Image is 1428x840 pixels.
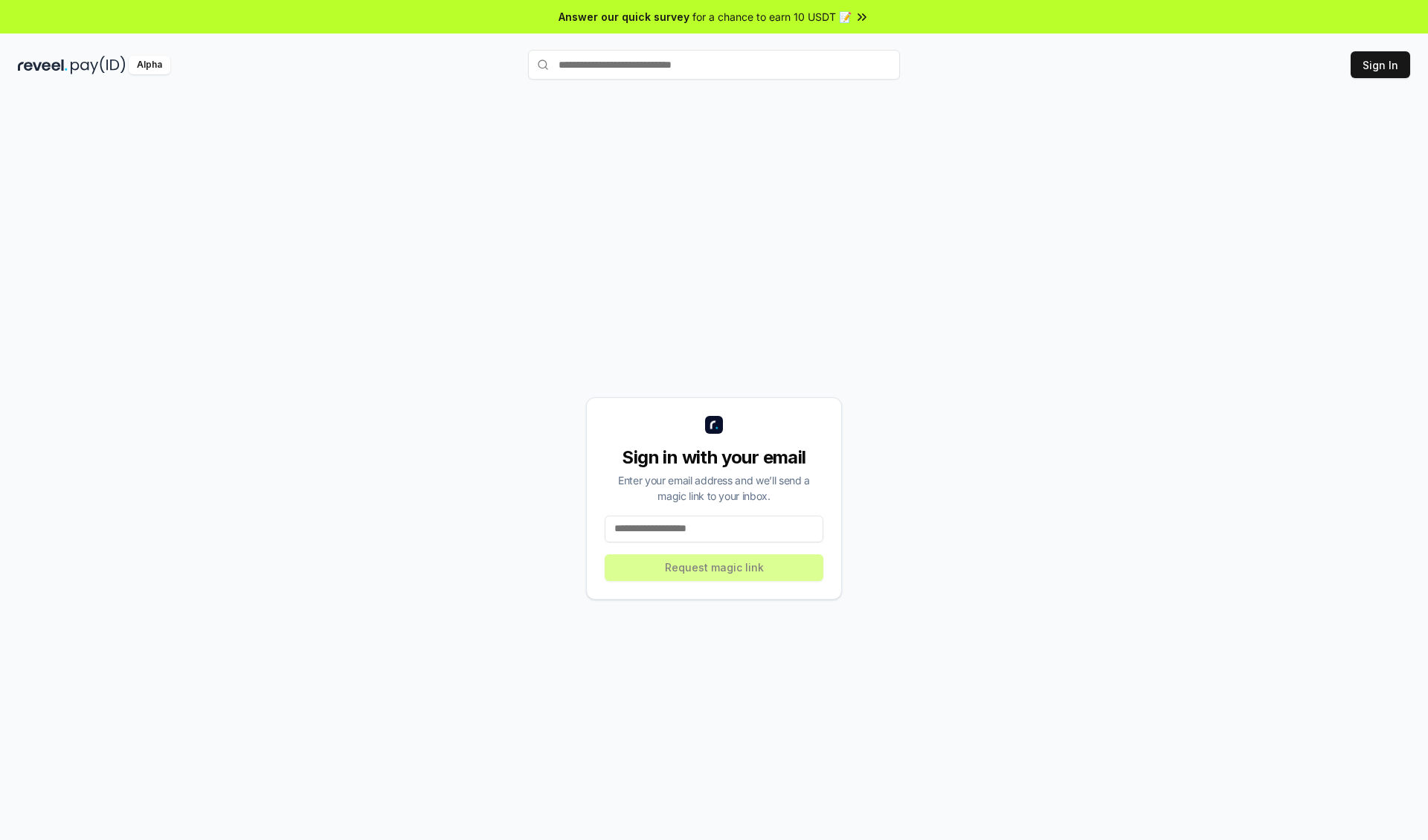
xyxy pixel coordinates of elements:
div: Alpha [129,56,170,74]
img: reveel_dark [18,56,68,74]
button: Sign In [1351,51,1410,78]
div: Enter your email address and we’ll send a magic link to your inbox. [605,472,823,504]
div: Sign in with your email [605,446,823,469]
img: pay_id [71,56,126,74]
img: logo_small [705,416,723,434]
span: for a chance to earn 10 USDT 📝 [692,9,852,25]
span: Answer our quick survey [559,9,689,25]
